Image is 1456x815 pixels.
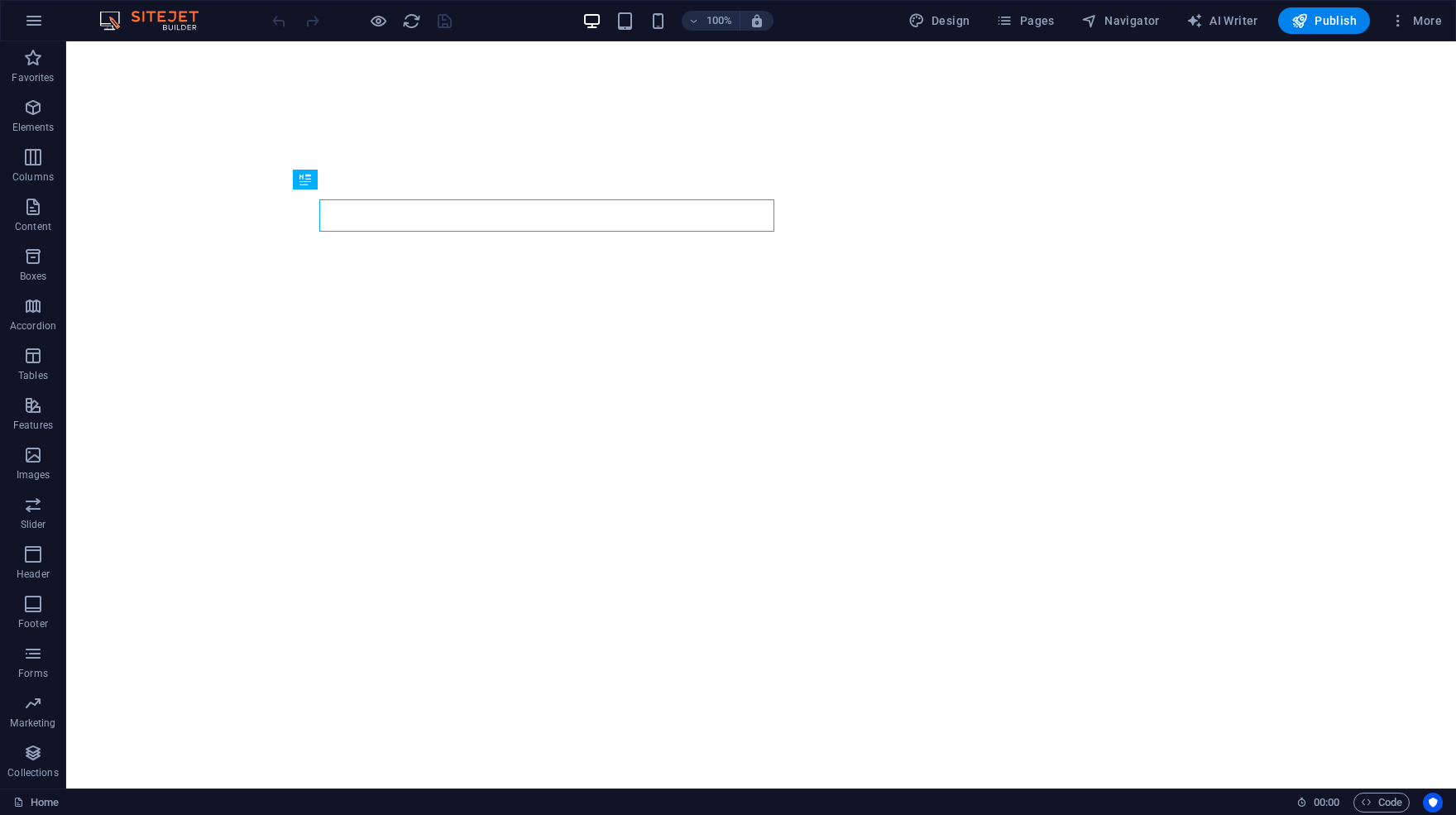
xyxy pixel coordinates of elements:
[1390,12,1442,29] span: More
[15,220,51,233] p: Content
[1383,7,1449,34] button: More
[1186,12,1258,29] span: AI Writer
[12,121,55,134] p: Elements
[1353,793,1410,813] button: Code
[996,12,1054,29] span: Pages
[1075,7,1166,34] button: Navigator
[401,11,421,31] button: reload
[1180,7,1265,34] button: AI Writer
[989,7,1061,34] button: Pages
[21,518,46,531] p: Slider
[1325,796,1328,808] span: :
[1278,7,1370,34] button: Publish
[908,12,970,29] span: Design
[12,170,54,184] p: Columns
[902,7,977,34] button: Design
[95,11,219,31] img: Editor Logo
[17,568,50,581] p: Header
[1361,793,1402,813] span: Code
[682,11,740,31] button: 100%
[13,419,53,432] p: Features
[750,13,764,28] i: On resize automatically adjust zoom level to fit chosen device.
[902,7,977,34] div: Design (Ctrl+Alt+Y)
[10,319,56,333] p: Accordion
[1314,793,1339,813] span: 00 00
[706,11,733,31] h6: 100%
[18,667,48,680] p: Forms
[1423,793,1443,813] button: Usercentrics
[20,270,47,283] p: Boxes
[368,11,388,31] button: Click here to leave preview mode and continue editing
[18,617,48,630] p: Footer
[18,369,48,382] p: Tables
[1296,793,1340,813] h6: Session time
[13,793,59,813] a: Click to cancel selection. Double-click to open Pages
[7,766,58,779] p: Collections
[17,468,50,482] p: Images
[12,71,54,84] p: Favorites
[402,12,421,31] i: Reload page
[10,717,55,730] p: Marketing
[1291,12,1357,29] span: Publish
[1081,12,1160,29] span: Navigator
